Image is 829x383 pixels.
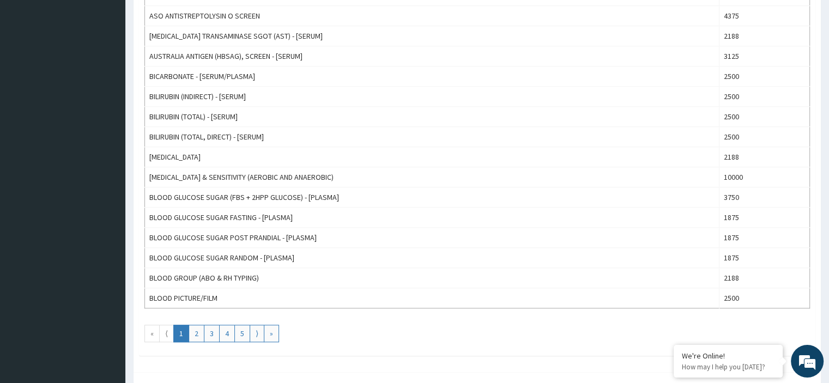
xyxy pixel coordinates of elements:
[719,127,810,147] td: 2500
[145,127,719,147] td: BILIRUBIN (TOTAL, DIRECT) - [SERUM]
[145,107,719,127] td: BILIRUBIN (TOTAL) - [SERUM]
[189,325,204,342] a: Go to page number 2
[159,325,174,342] a: Go to previous page
[57,61,183,75] div: Chat with us now
[719,87,810,107] td: 2500
[145,288,719,308] td: BLOOD PICTURE/FILM
[145,66,719,87] td: BICARBONATE - [SERUM/PLASMA]
[145,46,719,66] td: AUSTRALIA ANTIGEN (HBSAG), SCREEN - [SERUM]
[719,208,810,228] td: 1875
[219,325,235,342] a: Go to page number 4
[145,6,719,26] td: ASO ANTISTREPTOLYSIN O SCREEN
[719,268,810,288] td: 2188
[682,362,774,372] p: How may I help you today?
[20,54,44,82] img: d_794563401_company_1708531726252_794563401
[145,248,719,268] td: BLOOD GLUCOSE SUGAR RANDOM - [PLASMA]
[145,87,719,107] td: BILIRUBIN (INDIRECT) - [SERUM]
[719,167,810,187] td: 10000
[719,26,810,46] td: 2188
[145,208,719,228] td: BLOOD GLUCOSE SUGAR FASTING - [PLASMA]
[719,147,810,167] td: 2188
[719,107,810,127] td: 2500
[682,351,774,361] div: We're Online!
[144,325,160,342] a: Go to first page
[719,248,810,268] td: 1875
[204,325,220,342] a: Go to page number 3
[250,325,264,342] a: Go to next page
[145,187,719,208] td: BLOOD GLUCOSE SUGAR (FBS + 2HPP GLUCOSE) - [PLASMA]
[145,167,719,187] td: [MEDICAL_DATA] & SENSITIVITY (AEROBIC AND ANAEROBIC)
[719,46,810,66] td: 3125
[264,325,279,342] a: Go to last page
[234,325,250,342] a: Go to page number 5
[173,325,189,342] a: Go to page number 1
[719,228,810,248] td: 1875
[145,147,719,167] td: [MEDICAL_DATA]
[179,5,205,32] div: Minimize live chat window
[719,6,810,26] td: 4375
[145,228,719,248] td: BLOOD GLUCOSE SUGAR POST PRANDIAL - [PLASMA]
[63,119,150,229] span: We're online!
[719,66,810,87] td: 2500
[5,262,208,300] textarea: Type your message and hit 'Enter'
[145,26,719,46] td: [MEDICAL_DATA] TRANSAMINASE SGOT (AST) - [SERUM]
[145,268,719,288] td: BLOOD GROUP (ABO & RH TYPING)
[719,288,810,308] td: 2500
[719,187,810,208] td: 3750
